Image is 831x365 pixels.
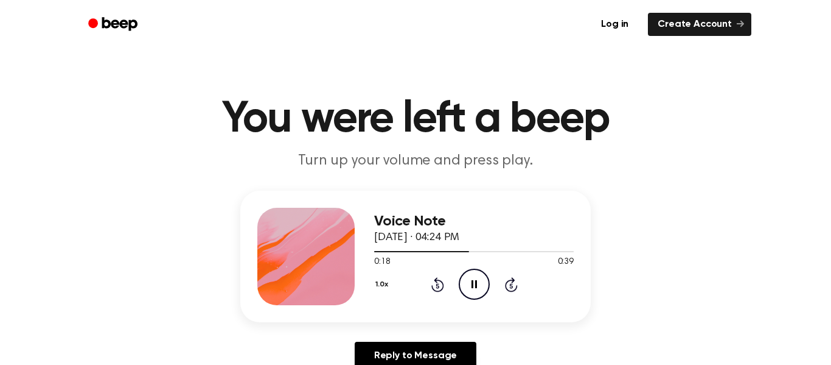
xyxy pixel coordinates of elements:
h3: Voice Note [374,213,574,230]
h1: You were left a beep [104,97,727,141]
a: Beep [80,13,148,37]
span: 0:39 [558,256,574,269]
button: 1.0x [374,274,392,295]
a: Log in [589,10,641,38]
span: [DATE] · 04:24 PM [374,232,459,243]
a: Create Account [648,13,751,36]
span: 0:18 [374,256,390,269]
p: Turn up your volume and press play. [182,151,649,171]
